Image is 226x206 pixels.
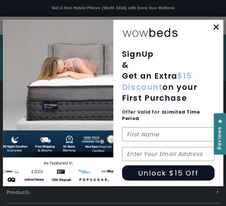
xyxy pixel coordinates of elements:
[122,71,192,93] span: $15 Discount
[122,24,178,40] img: wowbeds-logo-2
[3,20,113,186] img: 654b37c0-041b-4dc1-9035-2cedd1fa2a67.jpeg
[211,22,221,32] button: Close dialog
[122,147,214,161] input: Enter Your Email Address
[122,166,214,181] button: Unlock $15 Off
[122,109,200,122] span: Limited Time Period
[122,59,128,70] span: &
[122,109,200,122] span: Offer Valid for a
[122,71,197,104] span: Get an Extra on your First Purchase
[216,127,224,150] span: Reviews
[122,48,153,59] span: SignUp
[122,127,214,142] input: First Name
